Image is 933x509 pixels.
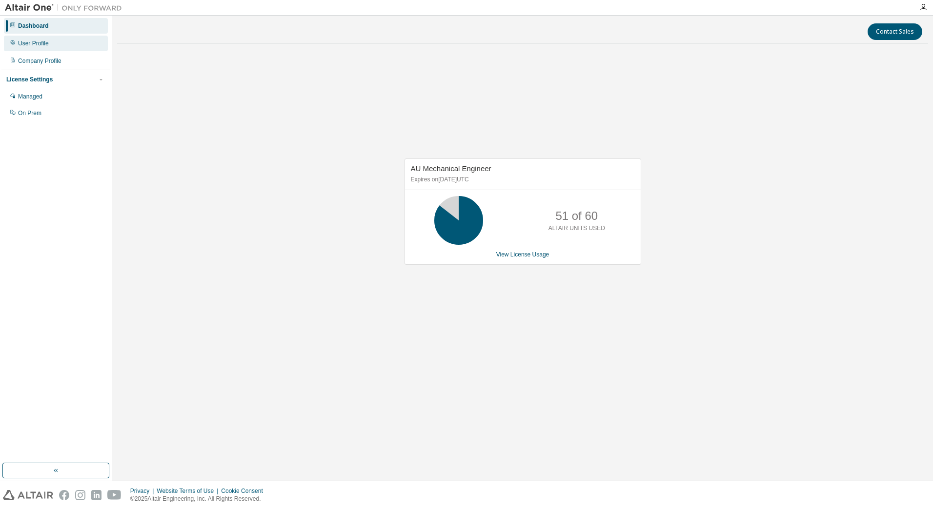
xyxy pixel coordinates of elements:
[555,208,598,224] p: 51 of 60
[18,57,61,65] div: Company Profile
[411,164,491,173] span: AU Mechanical Engineer
[18,93,42,100] div: Managed
[548,224,605,233] p: ALTAIR UNITS USED
[868,23,922,40] button: Contact Sales
[75,490,85,500] img: instagram.svg
[130,487,157,495] div: Privacy
[5,3,127,13] img: Altair One
[6,76,53,83] div: License Settings
[130,495,269,503] p: © 2025 Altair Engineering, Inc. All Rights Reserved.
[91,490,101,500] img: linkedin.svg
[411,176,632,184] p: Expires on [DATE] UTC
[18,22,49,30] div: Dashboard
[107,490,122,500] img: youtube.svg
[59,490,69,500] img: facebook.svg
[157,487,221,495] div: Website Terms of Use
[221,487,268,495] div: Cookie Consent
[18,39,49,47] div: User Profile
[18,109,41,117] div: On Prem
[496,251,549,258] a: View License Usage
[3,490,53,500] img: altair_logo.svg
